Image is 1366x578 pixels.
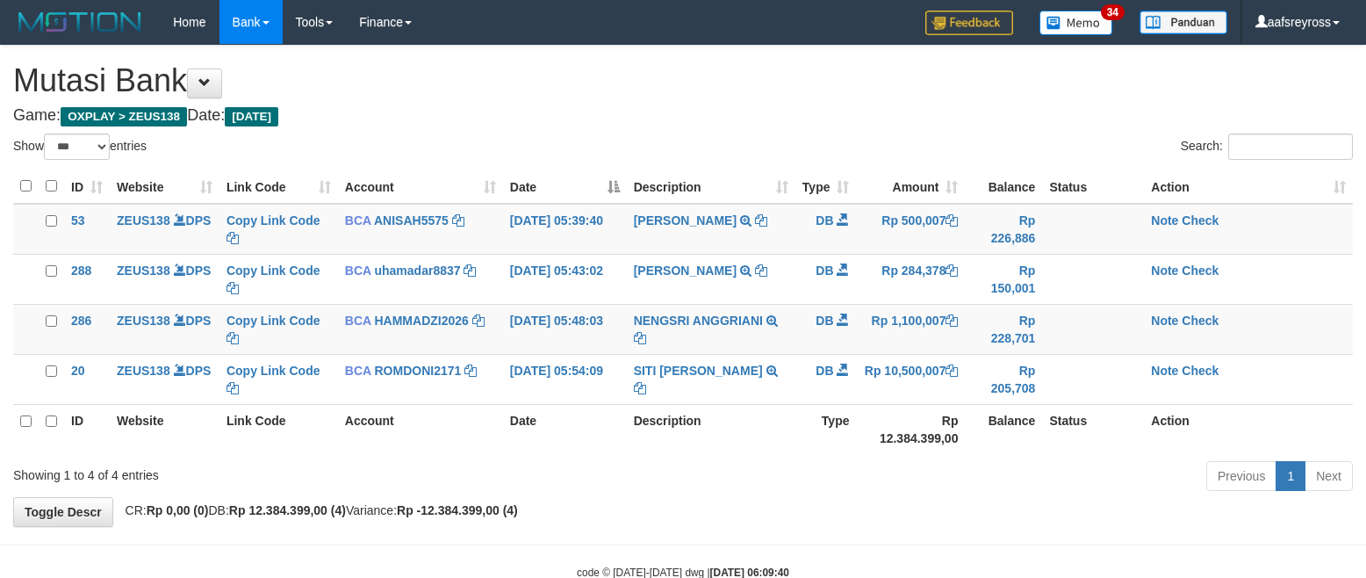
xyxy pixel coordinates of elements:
a: uhamadar8837 [374,264,460,278]
span: 53 [71,213,85,228]
th: Account: activate to sort column ascending [338,170,503,204]
span: 286 [71,314,91,328]
span: OXPLAY > ZEUS138 [61,107,187,126]
a: [PERSON_NAME] [634,264,737,278]
div: Showing 1 to 4 of 4 entries [13,459,556,484]
select: Showentries [44,134,110,160]
a: ZEUS138 [117,264,170,278]
input: Search: [1228,134,1353,160]
td: Rp 226,886 [965,204,1042,255]
a: Copy ANISAH5575 to clipboard [452,213,464,228]
a: [PERSON_NAME] [634,213,737,228]
a: Copy Link Code [226,364,320,395]
td: DPS [110,254,219,304]
span: BCA [345,314,371,328]
th: Rp 12.384.399,00 [856,404,965,454]
strong: Rp -12.384.399,00 (4) [397,503,518,517]
th: ID [64,404,110,454]
span: 20 [71,364,85,378]
td: Rp 205,708 [965,354,1042,404]
a: Previous [1206,461,1276,491]
a: NENGSRI ANGGRIANI [634,314,763,328]
th: Status [1042,170,1144,204]
h1: Mutasi Bank [13,63,1353,98]
span: DB [816,364,833,378]
th: Action [1144,404,1353,454]
a: Copy Rp 284,378 to clipboard [945,264,958,278]
td: Rp 284,378 [856,254,965,304]
img: Button%20Memo.svg [1039,11,1113,35]
td: DPS [110,204,219,255]
a: Copy HAMMADZI2026 to clipboard [472,314,485,328]
a: Note [1151,213,1178,228]
img: Feedback.jpg [925,11,1013,35]
a: Copy Link Code [226,213,320,245]
th: Balance [965,404,1042,454]
strong: Rp 0,00 (0) [147,503,209,517]
a: 1 [1276,461,1305,491]
th: Date [503,404,627,454]
th: Description [627,404,795,454]
td: DPS [110,304,219,354]
td: [DATE] 05:39:40 [503,204,627,255]
td: Rp 1,100,007 [856,304,965,354]
a: Copy SADAM HAPIPI to clipboard [755,213,767,228]
th: Type: activate to sort column ascending [795,170,857,204]
a: Check [1182,264,1219,278]
td: [DATE] 05:54:09 [503,354,627,404]
span: CR: DB: Variance: [117,503,518,517]
a: Copy Link Code [226,264,320,295]
a: Copy ROMDONI2171 to clipboard [464,364,477,378]
th: Link Code [219,404,338,454]
a: ROMDONI2171 [374,364,461,378]
a: Next [1305,461,1353,491]
a: Copy uhamadar8837 to clipboard [464,264,476,278]
a: SITI [PERSON_NAME] [634,364,763,378]
img: MOTION_logo.png [13,9,147,35]
span: BCA [345,264,371,278]
th: Date: activate to sort column descending [503,170,627,204]
span: [DATE] [225,107,278,126]
a: ANISAH5575 [374,213,449,228]
th: Website: activate to sort column ascending [110,170,219,204]
th: Action: activate to sort column ascending [1144,170,1353,204]
a: Copy Rp 10,500,007 to clipboard [945,364,958,378]
a: Check [1182,213,1219,228]
a: Copy SITI NURLITA SAPIT to clipboard [634,381,646,395]
a: Note [1151,264,1178,278]
a: ZEUS138 [117,314,170,328]
img: panduan.png [1140,11,1227,34]
strong: Rp 12.384.399,00 (4) [229,503,346,517]
a: Copy Link Code [226,314,320,345]
a: ZEUS138 [117,213,170,228]
a: Copy SADAM HAPIPI to clipboard [755,264,767,278]
th: ID: activate to sort column ascending [64,170,110,204]
span: 34 [1101,4,1125,20]
th: Status [1042,404,1144,454]
span: BCA [345,364,371,378]
td: Rp 150,001 [965,254,1042,304]
td: DPS [110,354,219,404]
a: Copy Rp 500,007 to clipboard [945,213,958,228]
th: Link Code: activate to sort column ascending [219,170,338,204]
td: Rp 10,500,007 [856,354,965,404]
a: Note [1151,364,1178,378]
a: Copy NENGSRI ANGGRIANI to clipboard [634,331,646,345]
td: [DATE] 05:43:02 [503,254,627,304]
th: Balance [965,170,1042,204]
a: HAMMADZI2026 [374,314,468,328]
h4: Game: Date: [13,107,1353,125]
th: Type [795,404,857,454]
a: Note [1151,314,1178,328]
span: DB [816,264,833,278]
label: Search: [1181,134,1353,160]
a: Toggle Descr [13,497,113,527]
td: Rp 228,701 [965,304,1042,354]
a: ZEUS138 [117,364,170,378]
a: Check [1182,364,1219,378]
span: DB [816,213,833,228]
label: Show entries [13,134,147,160]
td: [DATE] 05:48:03 [503,304,627,354]
th: Website [110,404,219,454]
td: Rp 500,007 [856,204,965,255]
